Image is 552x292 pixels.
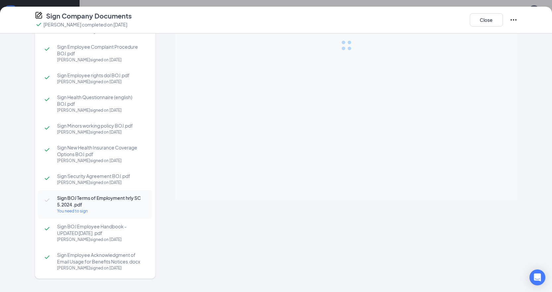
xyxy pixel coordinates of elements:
div: [PERSON_NAME] signed on [DATE] [57,79,146,85]
span: Sign BOJ Terms of Employment hrly SC 5.2024 .pdf [57,195,146,208]
svg: Checkmark [43,124,51,132]
div: [PERSON_NAME] signed on [DATE] [57,107,146,114]
h4: Sign Company Documents [46,11,132,21]
div: [PERSON_NAME] signed on [DATE] [57,157,146,164]
div: You need to sign [57,208,146,214]
div: Open Intercom Messenger [529,269,545,285]
span: Sign BOJ Employee Handbook - UPDATED [DATE] .pdf [57,223,146,236]
svg: Checkmark [43,95,51,103]
svg: Checkmark [43,253,51,261]
svg: Checkmark [43,174,51,182]
span: Sign Employee rights dol BOJ.pdf [57,72,146,79]
button: Close [470,13,503,27]
svg: Checkmark [35,21,43,29]
div: [PERSON_NAME] signed on [DATE] [57,129,146,136]
div: [PERSON_NAME] signed on [DATE] [57,179,146,186]
div: [PERSON_NAME] signed on [DATE] [57,57,146,63]
p: [PERSON_NAME] completed on [DATE] [43,21,127,28]
span: Sign New Health Insurance Coverage Options BOJ.pdf [57,144,146,157]
svg: Checkmark [43,225,51,233]
div: [PERSON_NAME] signed on [DATE] [57,265,146,271]
svg: Checkmark [43,45,51,53]
div: [PERSON_NAME] signed on [DATE] [57,236,146,243]
span: Sign Employee Acknowledgment of Email Usage for Benefits Notices.docx [57,252,146,265]
svg: Checkmark [43,196,51,204]
svg: Ellipses [510,16,518,24]
span: Sign Minors working policy BOJ.pdf [57,122,146,129]
svg: Checkmark [43,146,51,154]
span: Sign Health Questionnaire (english) BOJ.pdf [57,94,146,107]
svg: CompanyDocumentIcon [35,11,43,19]
svg: Checkmark [43,74,51,82]
span: Sign Security Agreement BOJ.pdf [57,173,146,179]
span: Sign Employee Complaint Procedure BOJ.pdf [57,43,146,57]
